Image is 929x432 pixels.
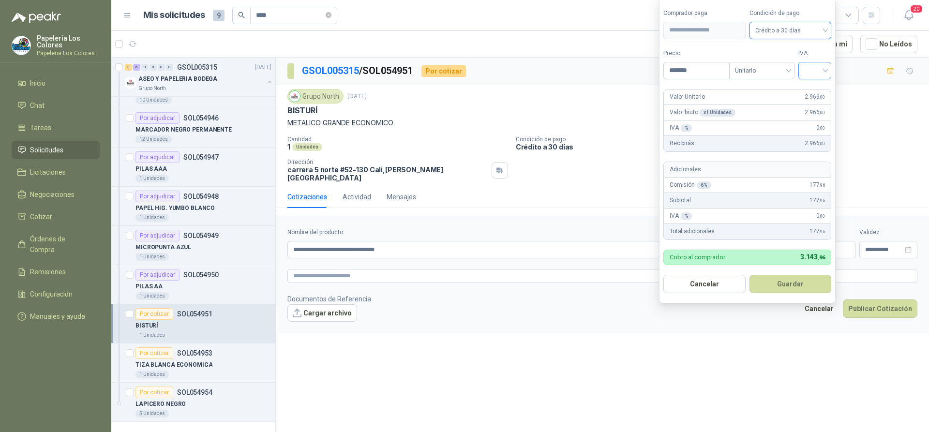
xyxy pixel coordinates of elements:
[347,92,367,101] p: [DATE]
[135,253,169,261] div: 1 Unidades
[12,285,100,303] a: Configuración
[135,230,180,241] div: Por adjudicar
[670,139,694,148] p: Recibirás
[287,294,371,304] p: Documentos de Referencia
[516,136,925,143] p: Condición de pago
[141,64,149,71] div: 0
[819,182,825,188] span: ,96
[670,92,705,102] p: Valor Unitario
[663,9,746,18] label: Comprador paga
[326,11,331,20] span: close-circle
[516,143,925,151] p: Crédito a 30 días
[287,165,488,182] p: carrera 5 norte #52-130 Cali , [PERSON_NAME][GEOGRAPHIC_DATA]
[111,343,275,383] a: Por cotizarSOL054953TIZA BLANCA ECONOMICA1 Unidades
[800,253,825,261] span: 3.143
[809,196,825,205] span: 177
[343,192,371,202] div: Actividad
[809,227,825,236] span: 177
[809,180,825,190] span: 177
[670,211,692,221] p: IVA
[135,191,180,202] div: Por adjudicar
[158,64,165,71] div: 0
[135,175,169,182] div: 1 Unidades
[670,196,691,205] p: Subtotal
[817,254,825,261] span: ,96
[12,96,100,115] a: Chat
[111,108,275,148] a: Por adjudicarSOL054946MARCADOR NEGRO PERMANENTE12 Unidades
[302,65,359,76] a: GSOL005315
[681,124,692,132] div: %
[817,241,855,258] p: $ 0,00
[289,91,300,102] img: Company Logo
[135,360,212,370] p: TIZA BLANCA ECONOMICA
[681,212,692,220] div: %
[12,230,100,259] a: Órdenes de Compra
[859,228,917,237] label: Validez
[166,64,173,71] div: 0
[819,141,825,146] span: ,00
[135,400,186,409] p: LAPICERO NEGRO
[135,243,191,252] p: MICROPUNTA AZUL
[819,125,825,131] span: ,00
[143,8,205,22] h1: Mis solicitudes
[150,64,157,71] div: 0
[292,143,322,151] div: Unidades
[805,92,825,102] span: 2.966
[287,105,317,116] p: BISTURÍ
[133,64,140,71] div: 6
[30,189,75,200] span: Negociaciones
[670,108,735,117] p: Valor bruto
[183,271,219,278] p: SOL054950
[326,12,331,18] span: close-circle
[37,35,100,48] p: Papelería Los Colores
[135,96,172,104] div: 10 Unidades
[287,228,720,237] label: Nombre del producto
[135,292,169,300] div: 1 Unidades
[138,85,166,92] p: Grupo North
[177,64,217,71] p: GSOL005315
[749,275,832,293] button: Guardar
[30,167,66,178] span: Licitaciones
[287,136,508,143] p: Cantidad
[30,100,45,111] span: Chat
[135,164,167,174] p: PILAS AAA
[799,299,839,318] button: Cancelar
[700,109,735,117] div: x 1 Unidades
[302,63,414,78] p: / SOL054951
[125,77,136,89] img: Company Logo
[819,198,825,203] span: ,96
[900,7,917,24] button: 20
[238,12,245,18] span: search
[135,214,169,222] div: 1 Unidades
[287,192,327,202] div: Cotizaciones
[421,65,466,77] div: Por cotizar
[111,226,275,265] a: Por adjudicarSOL054949MICROPUNTA AZUL1 Unidades
[135,204,215,213] p: PAPEL HIG. YUMBO BLANCO
[670,180,711,190] p: Comisión
[735,63,789,78] span: Unitario
[12,119,100,137] a: Tareas
[798,49,831,58] label: IVA
[177,311,212,317] p: SOL054951
[111,187,275,226] a: Por adjudicarSOL054948PAPEL HIG. YUMBO BLANCO1 Unidades
[135,269,180,281] div: Por adjudicar
[30,211,52,222] span: Cotizar
[135,410,169,417] div: 5 Unidades
[755,23,826,38] span: Crédito a 30 días
[816,211,825,221] span: 0
[30,311,85,322] span: Manuales y ayuda
[125,61,273,92] a: 3 6 0 0 0 0 GSOL005315[DATE] Company LogoASEO Y PAPELERIA BODEGAGrupo North
[670,227,715,236] p: Total adicionales
[843,299,917,318] button: Publicar Cotización
[12,74,100,92] a: Inicio
[135,282,163,291] p: PILAS AA
[287,143,290,151] p: 1
[111,148,275,187] a: Por adjudicarSOL054947PILAS AAA1 Unidades
[135,331,169,339] div: 1 Unidades
[12,208,100,226] a: Cotizar
[30,234,90,255] span: Órdenes de Compra
[183,232,219,239] p: SOL054949
[819,213,825,219] span: ,00
[183,154,219,161] p: SOL054947
[817,228,855,237] label: Flete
